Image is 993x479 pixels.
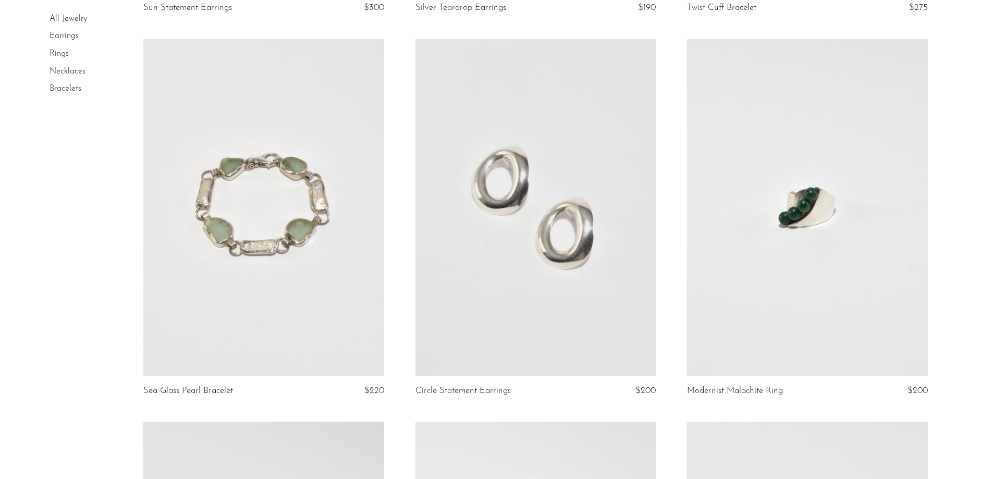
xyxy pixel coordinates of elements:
a: Necklaces [50,67,85,76]
span: $275 [909,3,928,12]
a: Twist Cuff Bracelet [687,3,756,13]
span: $300 [364,3,384,12]
a: Circle Statement Earrings [415,386,511,396]
span: $190 [638,3,656,12]
span: $220 [364,386,384,395]
a: Sea Glass Pearl Bracelet [143,386,233,396]
span: $200 [908,386,928,395]
a: Silver Teardrop Earrings [415,3,506,13]
a: Modernist Malachite Ring [687,386,783,396]
a: Sun Statement Earrings [143,3,232,13]
a: Rings [50,50,69,58]
span: $200 [635,386,656,395]
a: All Jewelry [50,15,87,23]
a: Earrings [50,32,79,41]
a: Bracelets [50,84,81,93]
